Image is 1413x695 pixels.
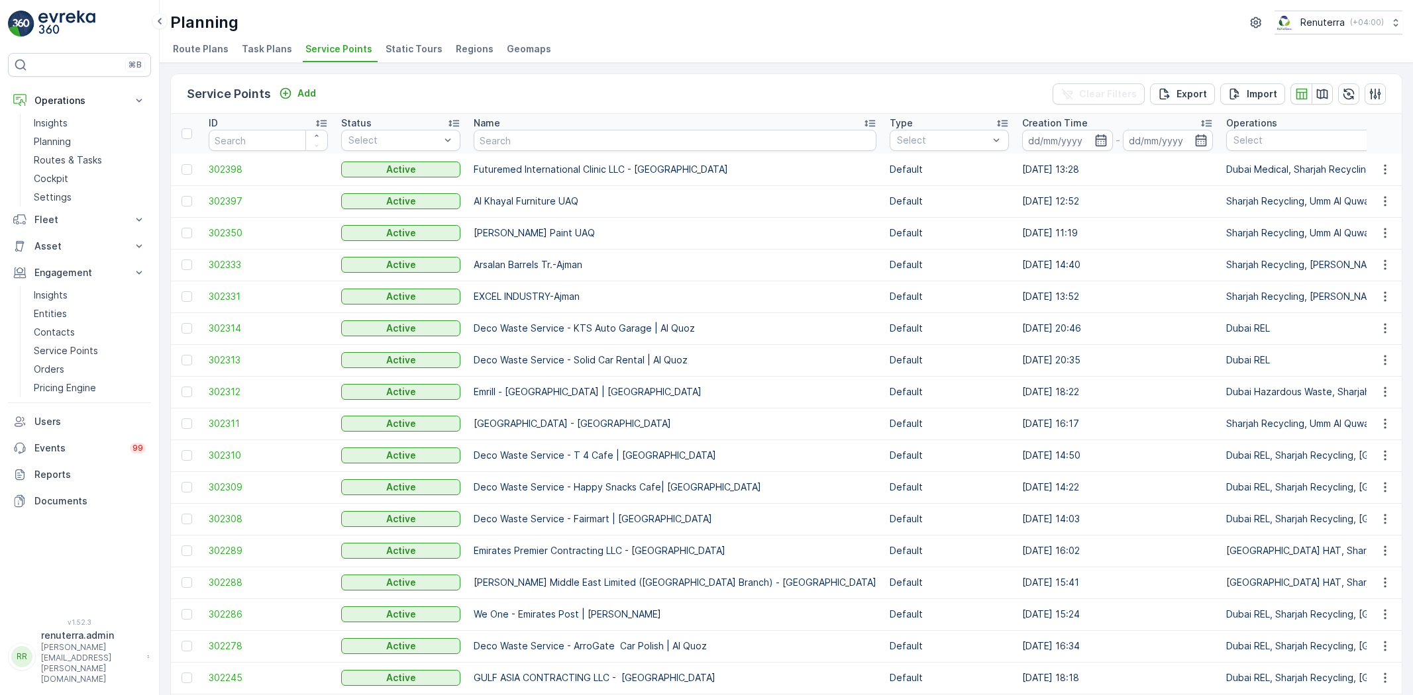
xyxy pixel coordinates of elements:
p: Default [890,608,1009,621]
p: Default [890,226,1009,240]
p: Entities [34,307,67,320]
input: Search [209,130,328,151]
p: Insights [34,116,68,130]
p: Deco Waste Service - Solid Car Rental | Al Quoz [474,353,876,367]
p: Active [386,449,416,462]
div: Toggle Row Selected [182,164,192,175]
p: Documents [34,494,146,508]
p: Default [890,353,1009,367]
span: 302289 [209,544,328,557]
a: 302397 [209,195,328,208]
a: Cockpit [28,169,151,188]
p: Fleet [34,213,125,226]
img: Screenshot_2024-07-26_at_13.33.01.png [1275,15,1295,30]
p: Active [386,576,416,589]
button: Active [341,193,460,209]
span: Task Plans [242,42,292,56]
button: Active [341,575,460,590]
span: 302286 [209,608,328,621]
div: Toggle Row Selected [182,577,192,588]
span: Route Plans [173,42,229,56]
p: Futuremed International Clinic LLC - [GEOGRAPHIC_DATA] [474,163,876,176]
a: 302313 [209,353,328,367]
p: Active [386,639,416,653]
p: Status [341,116,372,130]
span: 302333 [209,258,328,271]
td: [DATE] 20:46 [1016,312,1220,344]
p: Import [1247,87,1277,101]
div: Toggle Row Selected [182,387,192,397]
td: [DATE] 12:52 [1016,185,1220,217]
a: 302350 [209,226,328,240]
div: Toggle Row Selected [182,228,192,238]
a: Contacts [28,323,151,342]
p: Deco Waste Service - ArroGate Car Polish | Al Quoz [474,639,876,653]
p: Deco Waste Service - Happy Snacks Cafe| [GEOGRAPHIC_DATA] [474,481,876,494]
div: Toggle Row Selected [182,672,192,683]
p: Creation Time [1022,116,1088,130]
img: logo_light-DOdMpM7g.png [38,11,95,37]
p: [PERSON_NAME][EMAIL_ADDRESS][PERSON_NAME][DOMAIN_NAME] [41,642,140,684]
a: Service Points [28,342,151,360]
p: [GEOGRAPHIC_DATA] - [GEOGRAPHIC_DATA] [474,417,876,430]
input: Search [474,130,876,151]
td: [DATE] 14:40 [1016,249,1220,281]
button: Active [341,479,460,495]
p: Deco Waste Service - Fairmart | [GEOGRAPHIC_DATA] [474,512,876,526]
button: Active [341,543,460,559]
p: Default [890,544,1009,557]
div: Toggle Row Selected [182,450,192,461]
p: Default [890,639,1009,653]
p: Operations [34,94,125,107]
a: Insights [28,114,151,132]
span: Static Tours [386,42,443,56]
div: Toggle Row Selected [182,418,192,429]
p: Active [386,163,416,176]
p: Active [386,544,416,557]
div: Toggle Row Selected [182,323,192,334]
p: Planning [34,135,71,148]
a: 302312 [209,385,328,398]
td: [DATE] 11:19 [1016,217,1220,249]
p: Default [890,671,1009,684]
p: Active [386,290,416,303]
p: Active [386,512,416,526]
button: Clear Filters [1053,83,1145,105]
div: Toggle Row Selected [182,259,192,270]
p: Default [890,163,1009,176]
p: Planning [170,12,238,33]
p: Default [890,512,1009,526]
p: Active [386,353,416,367]
button: Engagement [8,259,151,286]
button: Export [1150,83,1215,105]
p: Active [386,195,416,208]
div: Toggle Row Selected [182,514,192,524]
a: 302314 [209,322,328,335]
span: 302308 [209,512,328,526]
a: Orders [28,360,151,379]
p: Default [890,449,1009,462]
a: 302309 [209,481,328,494]
div: Toggle Row Selected [182,545,192,556]
p: Arsalan Barrels Tr.-Ajman [474,258,876,271]
a: 302288 [209,576,328,589]
a: 302245 [209,671,328,684]
div: RR [11,646,32,667]
td: [DATE] 14:22 [1016,471,1220,503]
button: Asset [8,233,151,259]
a: Pricing Engine [28,379,151,397]
p: Renuterra [1300,16,1345,29]
div: Toggle Row Selected [182,482,192,492]
a: Routes & Tasks [28,151,151,169]
span: 302331 [209,290,328,303]
p: Type [890,116,913,130]
td: [DATE] 20:35 [1016,344,1220,376]
td: [DATE] 15:24 [1016,598,1220,630]
p: Deco Waste Service - KTS Auto Garage | Al Quoz [474,322,876,335]
button: Active [341,606,460,622]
